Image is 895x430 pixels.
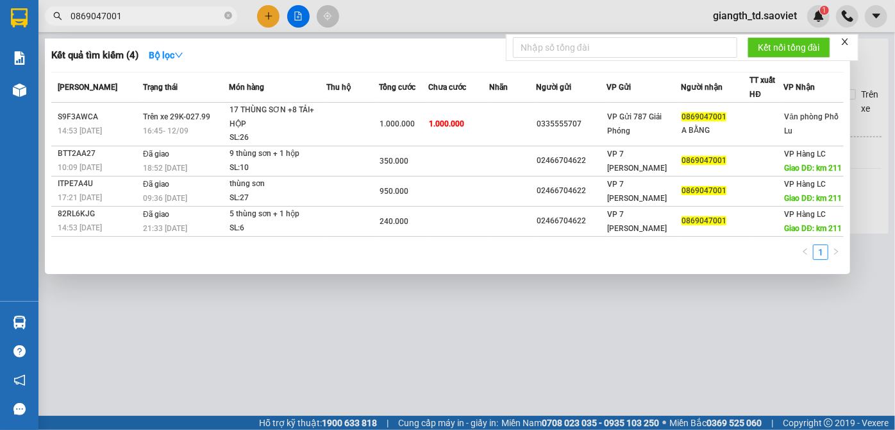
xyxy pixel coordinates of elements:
[748,37,830,58] button: Kết nối tổng đài
[58,147,139,160] div: BTT2AA27
[58,177,139,191] div: ITPE7A4U
[58,223,102,232] span: 14:53 [DATE]
[813,245,828,260] li: 1
[149,50,183,60] strong: Bộ lọc
[229,83,264,92] span: Món hàng
[682,216,726,225] span: 0869047001
[224,10,232,22] span: close-circle
[51,49,138,62] h3: Kết quả tìm kiếm ( 4 )
[13,403,26,415] span: message
[607,210,667,233] span: VP 7 [PERSON_NAME]
[537,184,606,198] div: 02466704622
[224,12,232,19] span: close-circle
[429,119,464,128] span: 1.000.000
[380,217,408,226] span: 240.000
[326,83,351,92] span: Thu hộ
[380,119,415,128] span: 1.000.000
[380,187,408,196] span: 950.000
[801,248,809,255] span: left
[143,126,188,135] span: 16:45 - 12/09
[143,180,169,189] span: Đã giao
[749,76,775,99] span: TT xuất HĐ
[230,103,326,131] div: 17 THÙNG SƠN +8 TẢI+ HỘP
[143,112,210,121] span: Trên xe 29K-027.99
[13,374,26,386] span: notification
[798,245,813,260] button: left
[143,224,187,233] span: 21:33 [DATE]
[682,112,726,121] span: 0869047001
[537,214,606,228] div: 02466704622
[71,9,222,23] input: Tìm tên, số ĐT hoặc mã đơn
[138,45,194,65] button: Bộ lọcdown
[143,83,178,92] span: Trạng thái
[230,131,326,145] div: SL: 26
[230,177,326,191] div: thùng sơn
[841,37,849,46] span: close
[785,210,826,219] span: VP Hàng LC
[230,191,326,205] div: SL: 27
[13,51,26,65] img: solution-icon
[785,224,842,233] span: Giao DĐ: km 211
[230,207,326,221] div: 5 thùng sơn + 1 hộp
[682,156,726,165] span: 0869047001
[607,150,667,173] span: VP 7 [PERSON_NAME]
[784,83,816,92] span: VP Nhận
[143,194,187,203] span: 09:36 [DATE]
[230,147,326,161] div: 9 thùng sơn + 1 hộp
[379,83,415,92] span: Tổng cước
[607,112,662,135] span: VP Gửi 787 Giải Phóng
[785,164,842,173] span: Giao DĐ: km 211
[489,83,508,92] span: Nhãn
[537,117,606,131] div: 0335555707
[143,164,187,173] span: 18:52 [DATE]
[58,163,102,172] span: 10:09 [DATE]
[537,154,606,168] div: 02466704622
[682,186,726,195] span: 0869047001
[143,150,169,159] span: Đã giao
[785,150,826,159] span: VP Hàng LC
[380,157,408,166] span: 350.000
[785,194,842,203] span: Giao DĐ: km 211
[143,210,169,219] span: Đã giao
[832,248,840,255] span: right
[607,180,667,203] span: VP 7 [PERSON_NAME]
[606,83,631,92] span: VP Gửi
[785,180,826,189] span: VP Hàng LC
[536,83,571,92] span: Người gửi
[13,83,26,97] img: warehouse-icon
[13,316,26,329] img: warehouse-icon
[814,245,828,259] a: 1
[13,345,26,357] span: question-circle
[828,245,844,260] li: Next Page
[58,83,117,92] span: [PERSON_NAME]
[174,51,183,60] span: down
[53,12,62,21] span: search
[11,8,28,28] img: logo-vxr
[513,37,737,58] input: Nhập số tổng đài
[230,221,326,236] div: SL: 6
[58,207,139,221] div: 82RL6KJG
[785,112,839,135] span: Văn phòng Phố Lu
[58,126,102,135] span: 14:53 [DATE]
[682,124,749,137] div: A BẰNG
[828,245,844,260] button: right
[58,193,102,202] span: 17:21 [DATE]
[428,83,466,92] span: Chưa cước
[798,245,813,260] li: Previous Page
[230,161,326,175] div: SL: 10
[58,110,139,124] div: S9F3AWCA
[758,40,820,55] span: Kết nối tổng đài
[681,83,723,92] span: Người nhận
